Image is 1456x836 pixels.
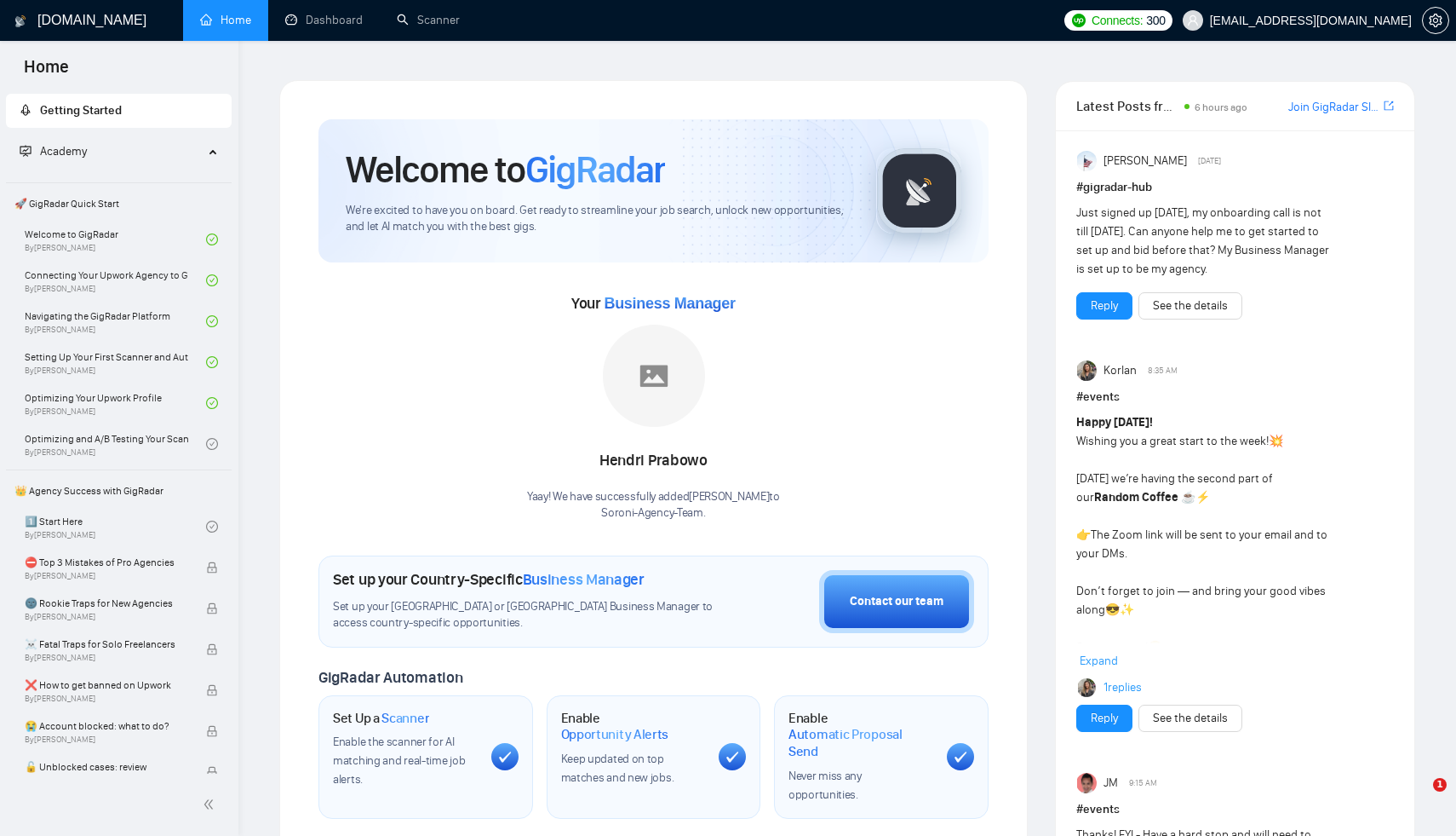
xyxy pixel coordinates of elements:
[561,752,674,785] span: Keep updated on top matches and new jobs.
[1076,413,1331,713] div: Wishing you a great start to the week! [DATE] we’re having the second part of our The Zoom link w...
[25,508,206,545] a: 1️⃣ Start HereBy[PERSON_NAME]
[8,474,230,508] span: 👑 Agency Success with GigRadar
[333,599,718,631] span: Set up your [GEOGRAPHIC_DATA] or [GEOGRAPHIC_DATA] Business Manager to access country-specific op...
[1423,14,1448,27] span: setting
[1433,778,1447,792] span: 1
[561,710,706,743] h1: Enable
[333,735,465,787] span: Enable the scanner for AI matching and real-time job alerts.
[788,769,862,802] span: Never miss any opportunities.
[1422,7,1449,34] button: setting
[206,562,218,574] span: lock
[206,315,218,327] span: check-circle
[788,726,933,759] span: Automatic Proposal Send
[1076,415,1153,430] strong: Happy [DATE]!
[20,104,32,116] span: rocket
[527,505,780,522] p: Soroni-Agency-Team .
[1072,14,1086,27] img: upwork-logo.png
[1138,705,1242,732] button: See the details
[1153,709,1228,728] a: See the details
[1094,490,1178,504] strong: Random Coffee
[25,718,188,735] span: 😭 Account blocked: what to do?
[206,234,218,245] span: check-circle
[200,13,251,27] a: homeHome
[877,148,962,234] img: gigradar-logo.png
[25,694,188,704] span: By [PERSON_NAME]
[1076,95,1179,117] span: Latest Posts from the GigRadar Community
[346,203,849,235] span: We're excited to have you on board. Get ready to streamline your job search, unlock new opportuni...
[1076,705,1132,732] button: Reply
[1076,528,1091,542] span: 👉
[206,274,218,286] span: check-circle
[25,758,188,775] span: 🔓 Unblocked cases: review
[1398,778,1439,819] iframe: Intercom live chat
[604,295,735,312] span: Business Manager
[25,612,188,622] span: By [PERSON_NAME]
[1148,363,1178,378] span: 8:35 AM
[6,94,232,128] li: Getting Started
[206,602,218,614] span: lock
[1120,602,1134,617] span: ✨
[1080,654,1118,668] span: Expand
[206,766,218,778] span: lock
[1187,14,1199,26] span: user
[333,570,645,589] h1: Set up your Country-Specific
[1198,153,1221,169] span: [DATE]
[1091,709,1118,728] a: Reply
[1384,99,1394,112] span: export
[25,262,206,299] a: Connecting Your Upwork Agency to GigRadarBy[PERSON_NAME]
[1103,361,1137,380] span: Korlan
[850,592,943,611] div: Contact our team
[397,13,460,27] a: searchScanner
[206,684,218,696] span: lock
[1148,640,1162,654] span: ☺️
[561,726,669,743] span: Opportunity Alerts
[346,147,665,193] h1: Welcome to
[25,343,206,381] a: Setting Up Your First Scanner and Auto-BidderBy[PERSON_NAME]
[603,325,705,427] img: placeholder.png
[25,303,206,340] a: Navigating the GigRadar PlatformBy[PERSON_NAME]
[8,187,230,221] span: 🚀 GigRadar Quick Start
[25,653,188,663] span: By [PERSON_NAME]
[25,554,188,571] span: ⛔ Top 3 Mistakes of Pro Agencies
[1077,151,1098,171] img: Anisuzzaman Khan
[1146,11,1165,30] span: 300
[1076,388,1394,406] h1: # events
[25,425,206,463] a: Optimizing and A/B Testing Your Scanner for Better ResultsBy[PERSON_NAME]
[525,147,665,193] span: GigRadar
[1077,773,1098,793] img: JM
[206,397,218,409] span: check-circle
[1269,434,1283,448] span: 💥
[206,643,218,655] span: lock
[1195,490,1210,504] span: ⚡
[203,796,220,813] span: double-left
[1077,360,1098,381] img: Korlan
[25,384,206,422] a: Optimizing Your Upwork ProfileBy[PERSON_NAME]
[381,710,429,727] span: Scanner
[1076,204,1331,279] div: Just signed up [DATE], my onboarding call is not till [DATE]. Can anyone help me to get started t...
[1103,679,1142,696] a: 1replies
[1091,297,1118,315] a: Reply
[206,356,218,368] span: check-circle
[1153,297,1228,315] a: See the details
[523,570,645,589] span: Business Manager
[1076,178,1394,197] h1: # gigradar-hub
[40,103,122,118] span: Getting Started
[20,145,32,157] span: fund-projection-screen
[25,636,188,653] span: ☠️ Fatal Traps for Solo Freelancers
[206,521,218,533] span: check-circle
[285,13,363,27] a: dashboardDashboard
[25,677,188,694] span: ❌ How to get banned on Upwork
[1422,14,1449,27] a: setting
[1195,101,1247,113] span: 6 hours ago
[10,55,83,90] span: Home
[25,595,188,612] span: 🌚 Rookie Traps for New Agencies
[1103,152,1187,170] span: [PERSON_NAME]
[527,447,780,476] div: Hendri Prabowo
[819,570,974,633] button: Contact our team
[1384,98,1394,114] a: export
[1103,774,1118,793] span: JM
[20,144,87,159] span: Academy
[1288,98,1380,117] a: Join GigRadar Slack Community
[25,221,206,258] a: Welcome to GigRadarBy[PERSON_NAME]
[333,710,429,727] h1: Set Up a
